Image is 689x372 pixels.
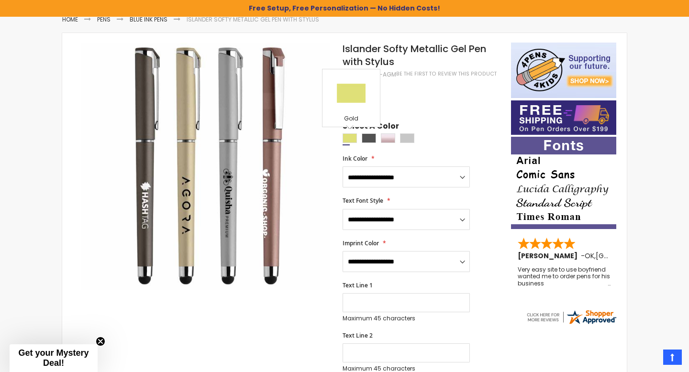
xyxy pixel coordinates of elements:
div: Gunmetal [362,133,376,143]
span: Text Line 2 [343,331,373,339]
div: Gold [325,115,378,124]
span: [PERSON_NAME] [518,251,581,261]
div: Rose Gold [381,133,395,143]
span: [GEOGRAPHIC_DATA] [596,251,666,261]
span: Text Line 1 [343,281,373,289]
div: Silver [400,133,414,143]
span: Text Font Style [343,197,383,205]
span: Islander Softy Metallic Gel Pen with Stylus [343,42,486,68]
span: Select A Color [343,121,399,134]
a: Be the first to review this product [396,70,497,77]
a: Home [62,15,78,23]
div: Get your Mystery Deal!Close teaser [10,344,98,372]
img: Islander Softy Metallic Gel Pen with Stylus [81,42,330,290]
span: - , [581,251,666,261]
span: Ink Color [343,154,367,163]
img: 4pens 4 kids [511,43,616,98]
a: 4pens.com certificate URL [525,319,617,328]
li: Islander Softy Metallic Gel Pen with Stylus [187,16,319,23]
span: Get your Mystery Deal! [18,348,89,368]
div: Very easy site to use boyfriend wanted me to order pens for his business [518,266,611,287]
button: Close teaser [96,337,105,346]
img: 4pens.com widget logo [525,308,617,326]
span: OK [585,251,594,261]
a: Blue ink Pens [130,15,167,23]
img: Free shipping on orders over $199 [511,100,616,135]
iframe: Google Customer Reviews [610,346,689,372]
div: Gold [343,133,357,143]
span: Imprint Color [343,239,379,247]
img: font-personalization-examples [511,137,616,229]
a: Pens [97,15,111,23]
p: Maximum 45 characters [343,315,470,322]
